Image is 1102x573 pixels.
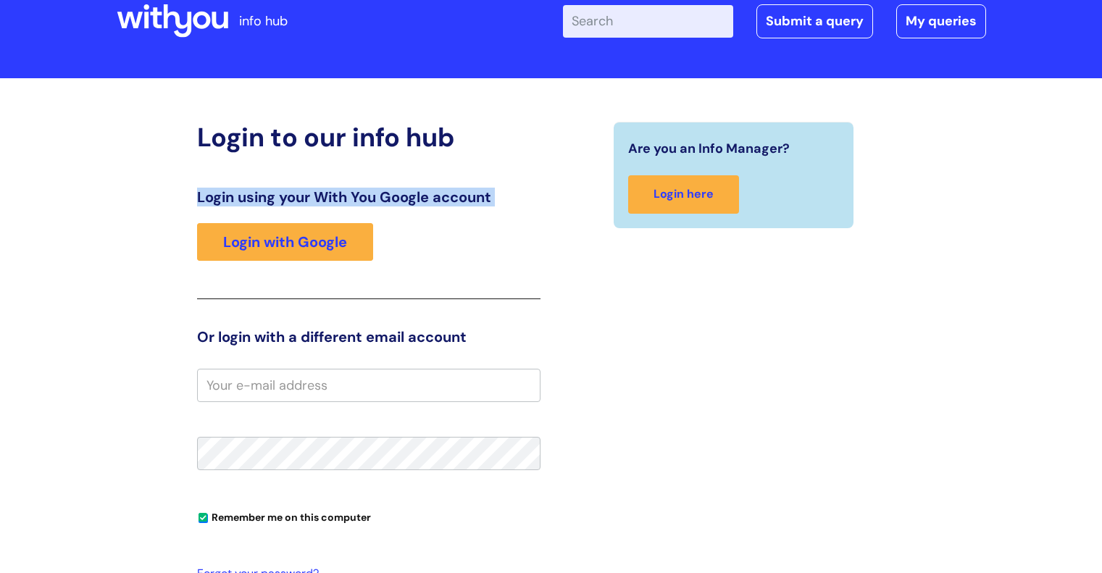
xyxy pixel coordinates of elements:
[239,9,288,33] p: info hub
[756,4,873,38] a: Submit a query
[563,5,733,37] input: Search
[628,175,739,214] a: Login here
[197,505,540,528] div: You can uncheck this option if you're logging in from a shared device
[197,508,371,524] label: Remember me on this computer
[197,122,540,153] h2: Login to our info hub
[628,137,790,160] span: Are you an Info Manager?
[197,223,373,261] a: Login with Google
[197,369,540,402] input: Your e-mail address
[199,514,208,523] input: Remember me on this computer
[197,188,540,206] h3: Login using your With You Google account
[896,4,986,38] a: My queries
[197,328,540,346] h3: Or login with a different email account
